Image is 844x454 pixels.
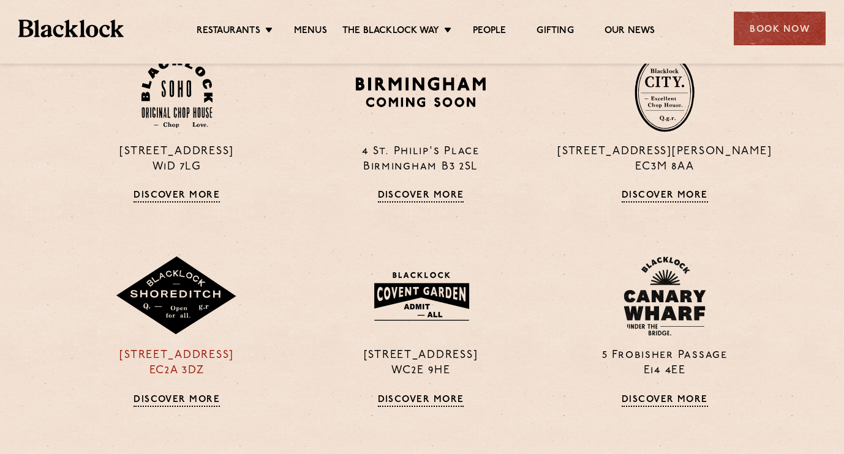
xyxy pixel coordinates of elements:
p: 4 St. Philip's Place Birmingham B3 2SL [308,144,533,175]
img: City-stamp-default.svg [635,53,695,132]
img: BL_CW_Logo_Website.svg [624,256,706,336]
a: Gifting [537,25,573,39]
a: The Blacklock Way [342,25,439,39]
p: [STREET_ADDRESS] WC2E 9HE [308,348,533,379]
img: Shoreditch-stamp-v2-default.svg [115,256,238,336]
a: Our News [605,25,655,39]
a: Discover More [622,395,708,407]
a: Discover More [134,395,220,407]
a: Discover More [378,395,464,407]
a: Restaurants [197,25,260,39]
img: BL_Textured_Logo-footer-cropped.svg [18,20,124,37]
a: Discover More [378,190,464,203]
a: Menus [294,25,327,39]
p: 5 Frobisher Passage E14 4EE [552,348,777,379]
img: BLA_1470_CoventGarden_Website_Solid.svg [362,264,480,328]
p: [STREET_ADDRESS][PERSON_NAME] EC3M 8AA [552,144,777,175]
a: Discover More [134,190,220,203]
img: BIRMINGHAM-P22_-e1747915156957.png [353,73,489,111]
a: People [473,25,506,39]
p: [STREET_ADDRESS] W1D 7LG [64,144,290,175]
img: Soho-stamp-default.svg [141,57,213,128]
a: Discover More [622,190,708,203]
div: Book Now [734,12,826,45]
p: [STREET_ADDRESS] EC2A 3DZ [64,348,290,379]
